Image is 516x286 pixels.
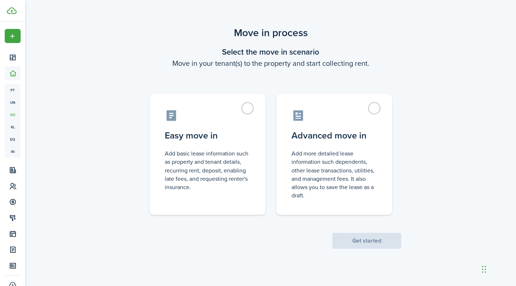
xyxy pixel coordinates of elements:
[291,129,377,142] control-radio-card-title: Advanced move in
[165,149,250,191] control-radio-card-description: Add basic lease information such as property and tenant details, recurring rent, deposit, enablin...
[5,145,21,158] a: in
[140,46,401,58] wizard-step-header-title: Select the move in scenario
[7,7,17,14] img: TenantCloud
[5,121,21,133] a: kl
[5,108,21,121] a: oc
[5,133,21,145] a: eq
[480,251,516,286] iframe: Chat Widget
[140,25,401,40] scenario-title: Move in process
[482,259,486,280] div: Drag
[140,58,401,69] wizard-step-header-description: Move in your tenant(s) to the property and start collecting rent.
[291,149,377,200] control-radio-card-description: Add more detailed lease information such dependents, other lease transactions, utilities, and man...
[5,29,21,43] button: Open menu
[5,96,21,108] a: un
[165,129,250,142] control-radio-card-title: Easy move in
[5,84,21,96] a: pt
